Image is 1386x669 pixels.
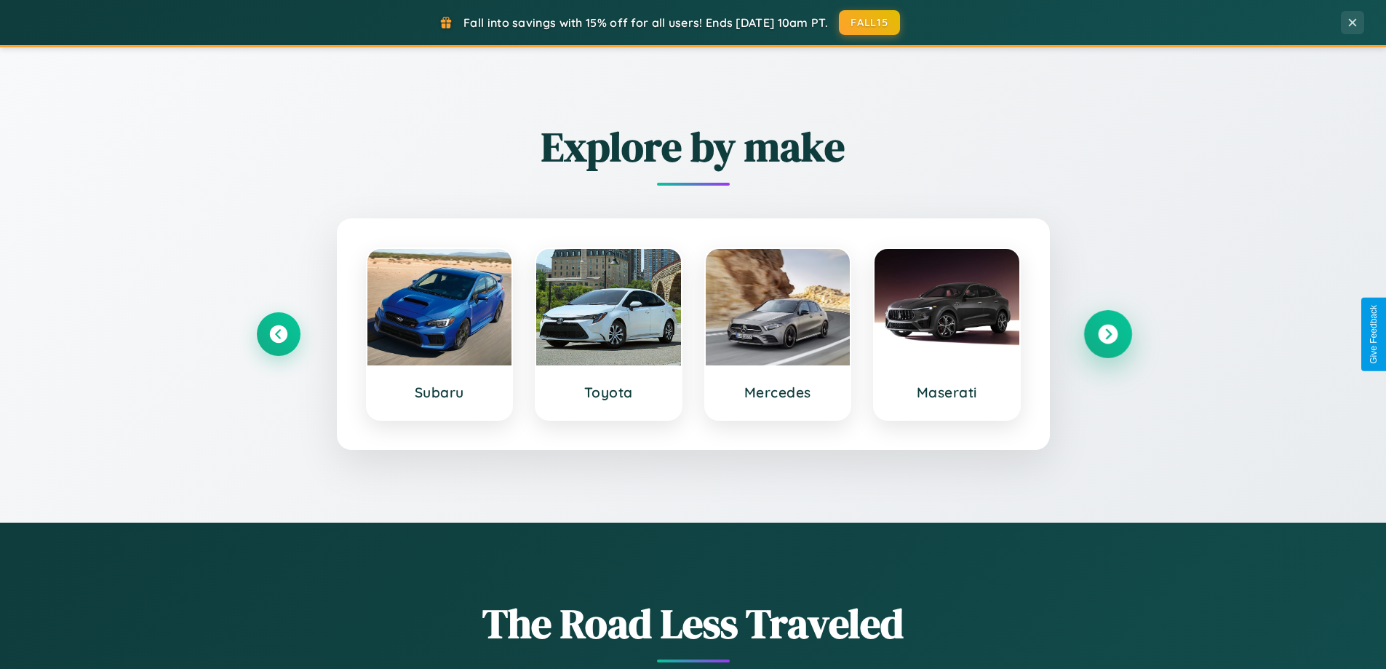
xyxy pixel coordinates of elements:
[889,384,1005,401] h3: Maserati
[839,10,900,35] button: FALL15
[720,384,836,401] h3: Mercedes
[257,119,1130,175] h2: Explore by make
[1369,305,1379,364] div: Give Feedback
[551,384,666,401] h3: Toyota
[382,384,498,401] h3: Subaru
[463,15,828,30] span: Fall into savings with 15% off for all users! Ends [DATE] 10am PT.
[257,595,1130,652] h1: The Road Less Traveled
